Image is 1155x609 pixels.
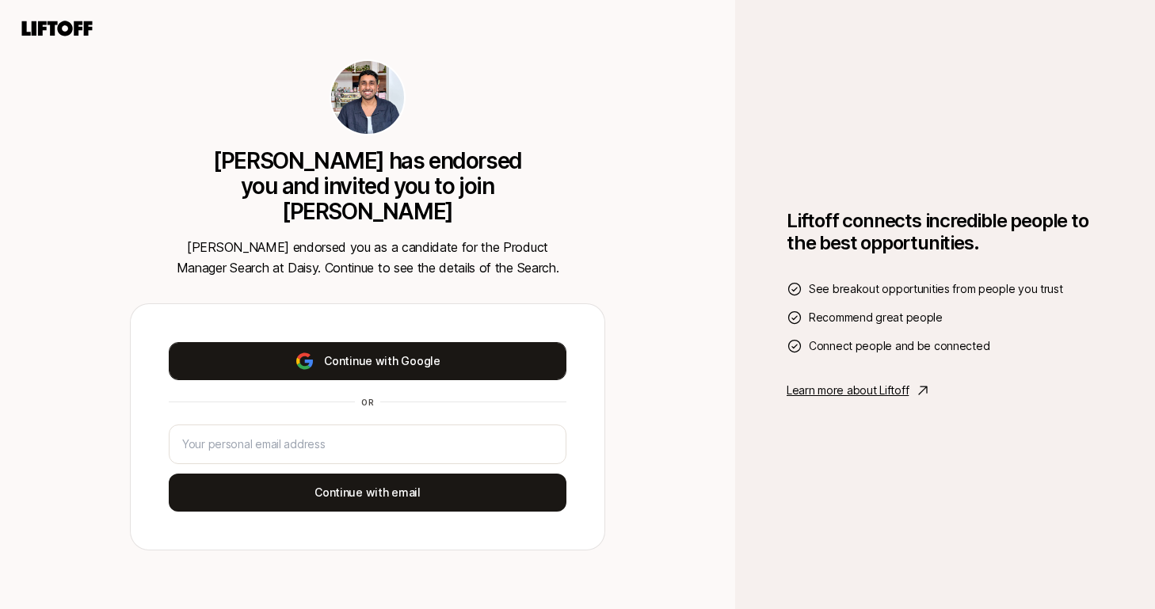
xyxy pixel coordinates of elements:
span: Connect people and be connected [809,337,989,356]
button: Continue with email [169,474,566,512]
button: Continue with Google [169,342,566,380]
input: Your personal email address [182,435,553,454]
img: google-logo [295,352,314,371]
span: See breakout opportunities from people you trust [809,280,1063,299]
img: 37a93d0b_bea1_4eb5_8116_15fa380280b3.jpg [331,61,404,134]
p: [PERSON_NAME] endorsed you as a candidate for the Product Manager Search at Daisy. Continue to se... [170,237,566,278]
h1: Liftoff connects incredible people to the best opportunities. [787,210,1104,254]
p: Learn more about Liftoff [787,381,909,400]
div: or [355,396,380,409]
p: [PERSON_NAME] has endorsed you and invited you to join [PERSON_NAME] [196,148,539,224]
span: Recommend great people [809,308,943,327]
a: Learn more about Liftoff [787,381,1104,400]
